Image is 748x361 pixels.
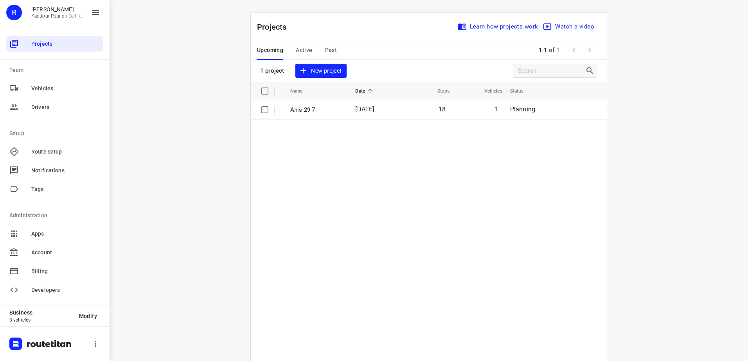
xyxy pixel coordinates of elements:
span: Active [296,45,312,55]
div: R [6,5,22,20]
p: Setup [9,129,103,138]
span: Date [355,86,375,96]
p: Team [9,66,103,74]
p: Rachid Kaddour [31,6,85,13]
div: Projects [6,36,103,52]
div: Billing [6,263,103,279]
p: Administration [9,211,103,220]
p: Projects [257,21,293,33]
p: Kaddour Puur en Eerlijk Vlees B.V. [31,13,85,19]
span: 18 [439,105,446,113]
div: Developers [6,282,103,298]
span: Billing [31,267,100,275]
span: Developers [31,286,100,294]
span: Apps [31,230,100,238]
span: Planning [510,105,535,113]
span: New project [300,66,342,76]
input: Search projects [518,65,585,77]
p: Anis 29-7 [290,105,343,114]
span: Account [31,248,100,257]
div: Notifications [6,163,103,178]
span: Notifications [31,166,100,175]
span: Past [325,45,337,55]
span: Vehicles [474,86,502,96]
div: Tags [6,181,103,197]
span: Tags [31,185,100,193]
p: 1 project [260,67,284,74]
span: Modify [79,313,97,319]
button: Modify [73,309,103,323]
span: Upcoming [257,45,283,55]
span: Status [510,86,534,96]
span: Projects [31,40,100,48]
span: Previous Page [566,42,582,58]
button: New project [295,64,346,78]
div: Drivers [6,99,103,115]
span: Drivers [31,103,100,111]
span: Route setup [31,148,100,156]
span: Next Page [582,42,597,58]
div: Account [6,245,103,260]
span: 1-1 of 1 [536,42,563,59]
div: Search [585,66,597,75]
span: Vehicles [31,84,100,93]
p: 3 vehicles [9,317,73,323]
span: 1 [495,105,498,113]
div: Vehicles [6,80,103,96]
div: Route setup [6,144,103,159]
span: Stops [427,86,450,96]
span: [DATE] [355,105,374,113]
span: Name [290,86,313,96]
div: Apps [6,226,103,241]
p: Business [9,309,73,316]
